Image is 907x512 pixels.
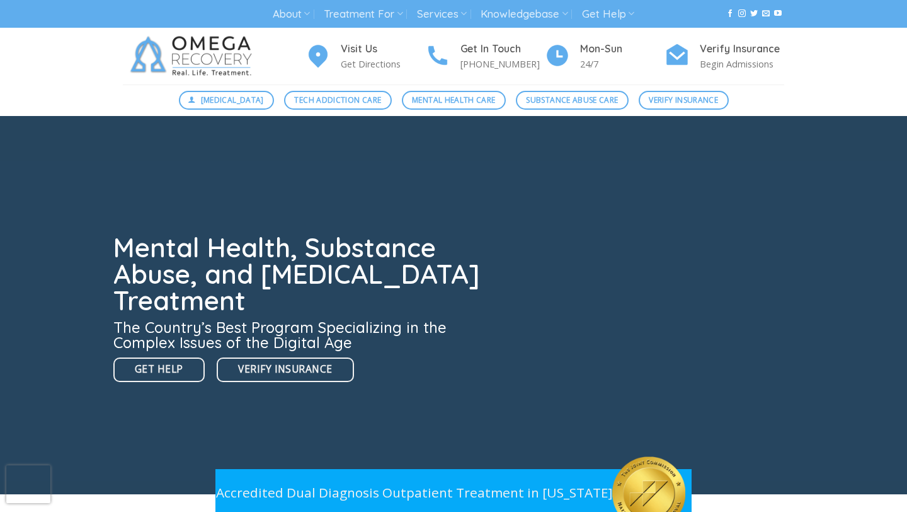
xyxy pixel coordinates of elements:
iframe: reCAPTCHA [6,465,50,503]
a: Follow on Facebook [726,9,734,18]
a: Verify Insurance [217,358,353,382]
a: Follow on YouTube [774,9,782,18]
a: Services [417,3,467,26]
a: Verify Insurance [639,91,729,110]
a: Mental Health Care [402,91,506,110]
h3: The Country’s Best Program Specializing in the Complex Issues of the Digital Age [113,320,488,350]
a: Treatment For [324,3,402,26]
span: Tech Addiction Care [294,94,381,106]
h4: Get In Touch [460,41,545,57]
a: Follow on Instagram [738,9,746,18]
a: Substance Abuse Care [516,91,629,110]
a: Visit Us Get Directions [305,41,425,72]
h4: Mon-Sun [580,41,665,57]
a: Tech Addiction Care [284,91,392,110]
a: Get Help [113,358,205,382]
img: Omega Recovery [123,28,265,84]
p: 24/7 [580,57,665,71]
p: [PHONE_NUMBER] [460,57,545,71]
p: Accredited Dual Diagnosis Outpatient Treatment in [US_STATE] [215,482,612,503]
span: Mental Health Care [412,94,495,106]
a: Send us an email [762,9,770,18]
a: Follow on Twitter [750,9,758,18]
span: Verify Insurance [238,361,332,377]
a: Get Help [582,3,634,26]
a: Knowledgebase [481,3,568,26]
h4: Verify Insurance [700,41,784,57]
span: [MEDICAL_DATA] [201,94,264,106]
span: Verify Insurance [649,94,718,106]
a: Verify Insurance Begin Admissions [665,41,784,72]
span: Substance Abuse Care [526,94,618,106]
a: Get In Touch [PHONE_NUMBER] [425,41,545,72]
a: About [273,3,310,26]
span: Get Help [135,361,183,377]
a: [MEDICAL_DATA] [179,91,275,110]
h4: Visit Us [341,41,425,57]
p: Get Directions [341,57,425,71]
h1: Mental Health, Substance Abuse, and [MEDICAL_DATA] Treatment [113,235,488,314]
p: Begin Admissions [700,57,784,71]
